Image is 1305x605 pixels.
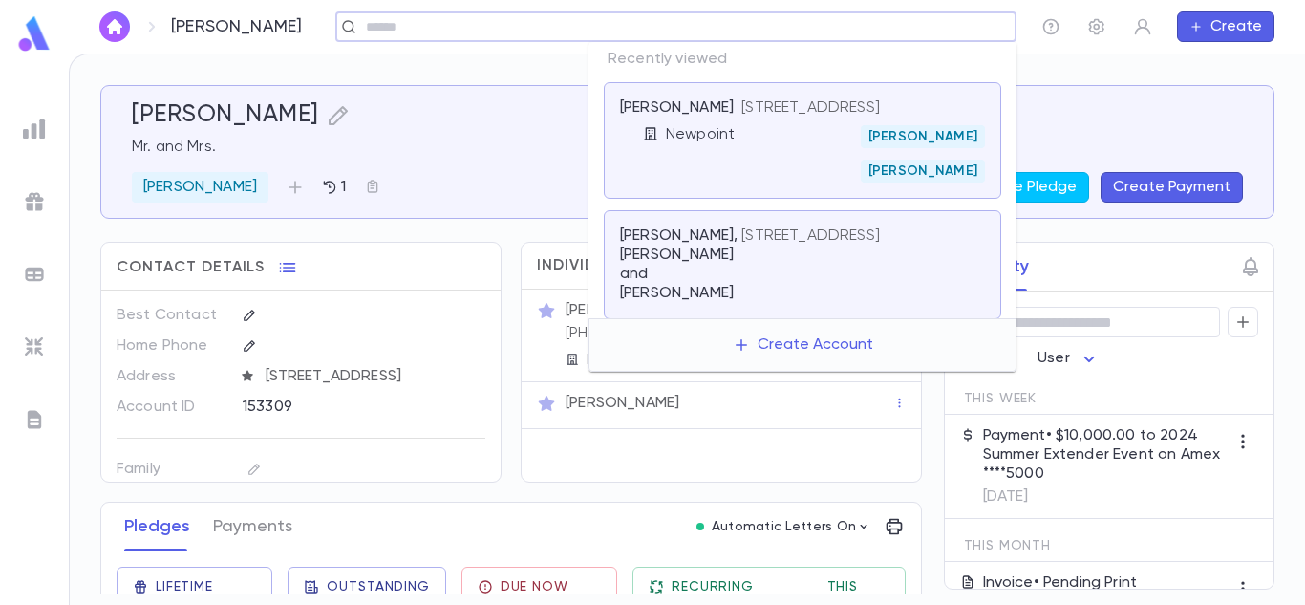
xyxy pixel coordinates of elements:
[620,98,734,118] p: [PERSON_NAME]
[132,138,1243,157] p: Mr. and Mrs.
[171,16,302,37] p: [PERSON_NAME]
[983,573,1138,593] p: Invoice • Pending Print
[23,190,46,213] img: campaigns_grey.99e729a5f7ee94e3726e6486bddda8f1.svg
[143,178,257,197] p: [PERSON_NAME]
[501,579,568,594] span: Due Now
[213,503,292,551] button: Payments
[983,426,1228,484] p: Payment • $10,000.00 to 2024 Summer Extender Event on Amex ****5000
[983,487,1228,507] p: [DATE]
[1177,11,1274,42] button: Create
[23,408,46,431] img: letters_grey.7941b92b52307dd3b8a917253454ce1c.svg
[124,503,190,551] button: Pledges
[566,394,679,413] p: [PERSON_NAME]
[258,367,487,386] span: [STREET_ADDRESS]
[117,361,226,392] p: Address
[861,129,985,144] span: [PERSON_NAME]
[132,101,319,130] h5: [PERSON_NAME]
[666,125,735,144] p: Newpoint
[23,118,46,140] img: reports_grey.c525e4749d1bce6a11f5fe2a8de1b229.svg
[689,513,880,540] button: Automatic Letters On
[1038,340,1101,378] div: User
[15,15,53,53] img: logo
[310,172,357,203] button: 1
[117,454,226,485] p: Family
[1101,172,1243,203] button: Create Payment
[741,227,880,246] p: [STREET_ADDRESS]
[566,324,690,343] p: [PHONE_NUMBER]
[117,258,265,277] span: Contact Details
[243,392,437,421] div: 153309
[327,579,429,594] span: Outstanding
[741,98,880,118] p: [STREET_ADDRESS]
[861,163,985,179] span: [PERSON_NAME]
[588,42,1016,76] p: Recently viewed
[1038,351,1070,366] span: User
[537,256,636,275] span: Individuals
[717,327,888,363] button: Create Account
[23,263,46,286] img: batches_grey.339ca447c9d9533ef1741baa751efc33.svg
[103,19,126,34] img: home_white.a664292cf8c1dea59945f0da9f25487c.svg
[23,335,46,358] img: imports_grey.530a8a0e642e233f2baf0ef88e8c9fcb.svg
[117,392,226,422] p: Account ID
[620,227,738,303] p: [PERSON_NAME], [PERSON_NAME] and [PERSON_NAME]
[587,351,655,370] p: Newpoint
[964,391,1038,406] span: This Week
[964,538,1051,553] span: This Month
[337,178,346,197] p: 1
[566,301,679,320] p: [PERSON_NAME]
[117,300,226,331] p: Best Contact
[959,172,1089,203] button: Create Pledge
[132,172,268,203] div: [PERSON_NAME]
[712,519,857,534] p: Automatic Letters On
[117,331,226,361] p: Home Phone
